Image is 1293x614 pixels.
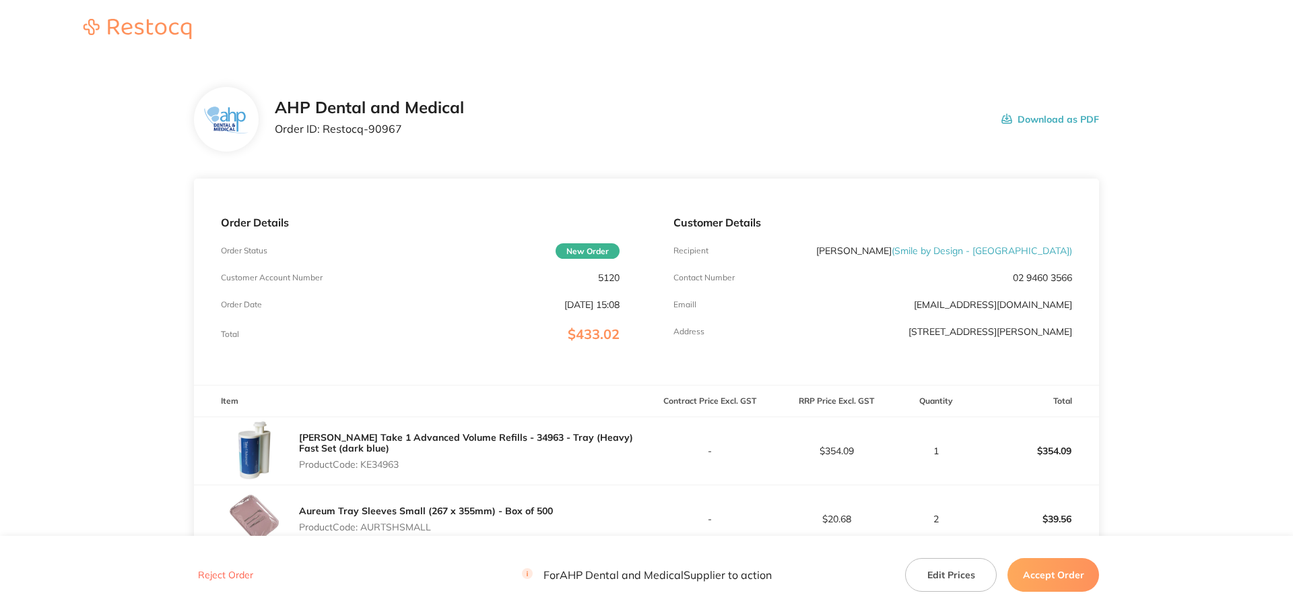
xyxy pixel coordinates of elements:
[774,446,899,456] p: $354.09
[221,273,323,282] p: Customer Account Number
[564,299,620,310] p: [DATE] 15:08
[673,273,735,282] p: Contact Number
[299,505,553,517] a: Aureum Tray Sleeves Small (267 x 355mm) - Box of 500
[673,327,704,336] p: Address
[1013,272,1072,283] p: 02 9460 3566
[568,326,620,342] span: $433.02
[673,246,708,255] p: Recipient
[973,503,1098,535] p: $39.56
[908,326,1072,337] p: [STREET_ADDRESS][PERSON_NAME]
[914,299,1072,311] a: [EMAIL_ADDRESS][DOMAIN_NAME]
[299,522,553,532] p: Product Code: AURTSHSMALL
[773,386,900,417] th: RRP Price Excl. GST
[221,485,288,553] img: YjFkZ3M4eA
[221,300,262,309] p: Order Date
[646,386,773,417] th: Contract Price Excl. GST
[221,246,267,255] p: Order Status
[204,106,248,133] img: ZjN5bDlnNQ
[194,386,646,417] th: Item
[194,570,257,582] button: Reject Order
[972,386,1099,417] th: Total
[673,300,696,309] p: Emaill
[816,245,1072,256] p: [PERSON_NAME]
[900,446,972,456] p: 1
[900,514,972,524] p: 2
[774,514,899,524] p: $20.68
[275,123,464,135] p: Order ID: Restocq- 90967
[1001,98,1099,140] button: Download as PDF
[221,216,620,228] p: Order Details
[892,245,1072,257] span: ( Smile by Design - [GEOGRAPHIC_DATA] )
[221,417,288,485] img: M2tvMGkyOA
[70,19,205,41] a: Restocq logo
[221,330,239,339] p: Total
[299,459,646,470] p: Product Code: KE34963
[973,435,1098,467] p: $354.09
[299,431,633,454] a: [PERSON_NAME] Take 1 Advanced Volume Refills - 34963 - Tray (Heavy) Fast Set (dark blue)
[647,446,772,456] p: -
[275,98,464,117] h2: AHP Dental and Medical
[900,386,972,417] th: Quantity
[522,569,772,582] p: For AHP Dental and Medical Supplier to action
[647,514,772,524] p: -
[673,216,1072,228] p: Customer Details
[1007,558,1099,592] button: Accept Order
[70,19,205,39] img: Restocq logo
[598,272,620,283] p: 5120
[905,558,997,592] button: Edit Prices
[556,243,620,259] span: New Order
